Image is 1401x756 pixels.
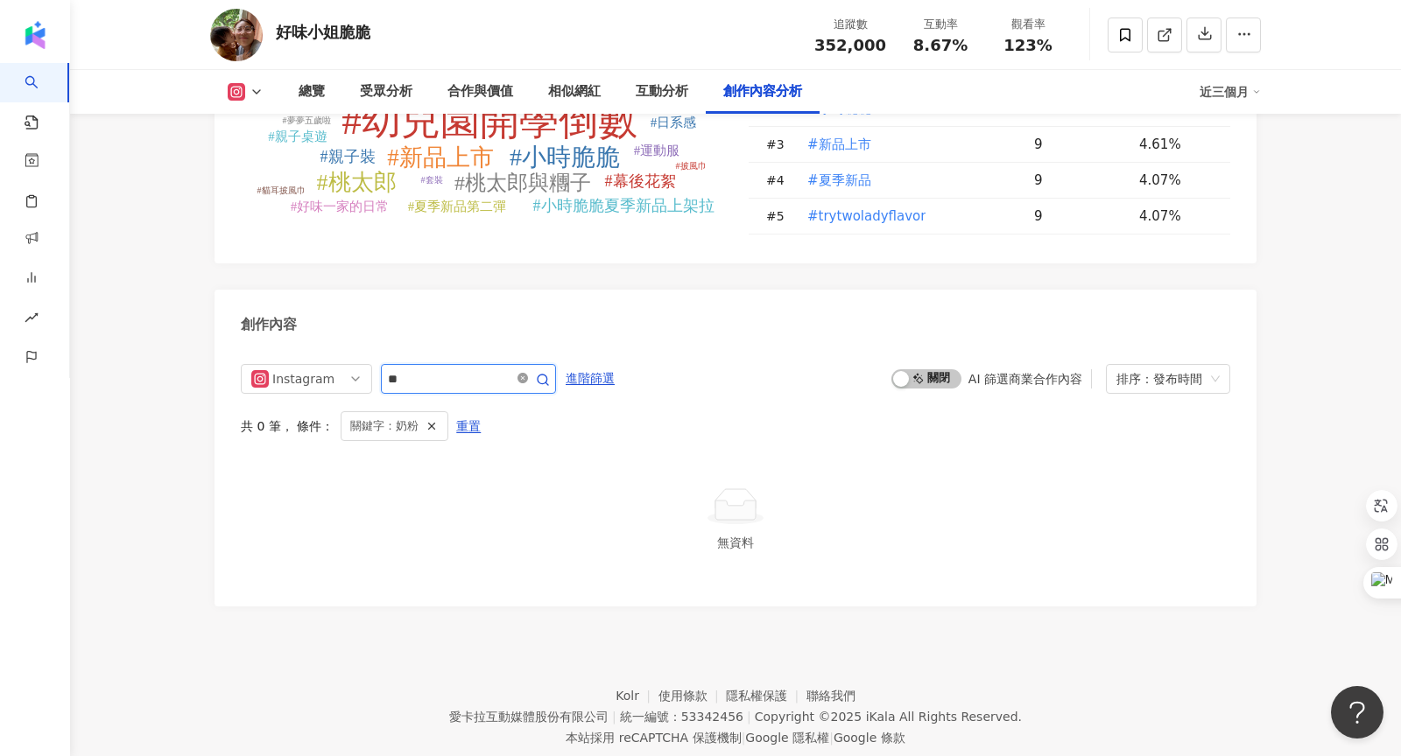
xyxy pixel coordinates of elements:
[1125,199,1230,234] td: 4.07%
[408,199,507,213] tspan: #夏季新品第二彈
[1003,37,1053,54] span: 123%
[257,185,306,195] tspan: #貓耳披風巾
[1200,78,1261,106] div: 近三個月
[745,731,829,745] a: Google 隱私權
[283,115,331,125] tspan: #夢夢五歲啦
[320,148,376,165] tspan: #親子裝
[792,127,1020,163] td: #新品上市
[766,206,792,226] div: # 5
[651,115,697,129] tspan: #日系感
[807,171,871,190] span: #夏季新品
[517,370,528,387] span: close-circle
[620,710,743,724] div: 統一編號：53342456
[814,36,886,54] span: 352,000
[995,16,1061,33] div: 觀看率
[742,731,746,745] span: |
[317,170,397,195] tspan: #桃太郎
[565,364,616,392] button: 進階篩選
[814,16,886,33] div: 追蹤數
[456,413,481,441] span: 重置
[1034,135,1125,154] div: 9
[25,300,39,339] span: rise
[634,143,680,157] tspan: #運動服
[723,81,802,102] div: 創作內容分析
[248,533,1223,552] div: 無資料
[421,175,443,185] tspan: #套裝
[1116,365,1204,393] div: 排序：發布時間
[612,710,616,724] span: |
[241,411,1230,441] div: 共 0 筆 ， 條件：
[454,171,591,194] tspan: #桃太郎與糰子
[834,731,905,745] a: Google 條款
[866,710,896,724] a: iKala
[755,710,1022,724] div: Copyright © 2025 All Rights Reserved.
[968,372,1082,386] div: AI 篩選商業合作內容
[806,199,926,234] button: #trytwoladyflavor
[272,365,329,393] div: Instagram
[913,37,968,54] span: 8.67%
[25,63,60,131] a: search
[766,171,792,190] div: # 4
[807,206,926,226] span: #trytwoladyflavor
[1331,686,1383,738] iframe: Help Scout Beacon - Open
[636,81,688,102] div: 互動分析
[807,135,871,154] span: #新品上市
[829,731,834,745] span: |
[350,416,419,436] span: 關鍵字：奶粉
[447,81,513,102] div: 合作與價值
[766,135,792,154] div: # 3
[1139,206,1213,226] div: 4.07%
[1034,171,1125,190] div: 9
[566,365,615,393] span: 進階篩選
[907,16,974,33] div: 互動率
[241,315,297,334] div: 創作內容
[747,710,751,724] span: |
[510,143,620,171] tspan: #小時脆脆
[605,172,676,190] tspan: #幕後花絮
[806,689,855,703] a: 聯絡我們
[1139,171,1213,190] div: 4.07%
[341,99,637,143] tspan: #幼兒園開學倒數
[792,163,1020,199] td: #夏季新品
[548,81,601,102] div: 相似網紅
[291,199,390,213] tspan: #好味一家的日常
[210,9,263,61] img: KOL Avatar
[1125,163,1230,199] td: 4.07%
[1139,135,1213,154] div: 4.61%
[533,197,715,214] tspan: #小時脆脆夏季新品上架拉
[616,689,658,703] a: Kolr
[360,81,412,102] div: 受眾分析
[806,163,872,198] button: #夏季新品
[387,144,494,171] tspan: #新品上市
[792,199,1020,234] td: #trytwoladyflavor
[276,21,370,43] div: 好味小姐脆脆
[455,412,482,440] button: 重置
[268,129,327,143] tspan: #親子桌遊
[21,21,49,49] img: logo icon
[726,689,806,703] a: 隱私權保護
[676,161,707,171] tspan: #披風巾
[806,127,872,162] button: #新品上市
[299,81,325,102] div: 總覽
[449,710,609,724] div: 愛卡拉互動媒體股份有限公司
[1034,206,1125,226] div: 9
[566,727,905,748] span: 本站採用 reCAPTCHA 保護機制
[658,689,727,703] a: 使用條款
[1125,127,1230,163] td: 4.61%
[517,373,528,383] span: close-circle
